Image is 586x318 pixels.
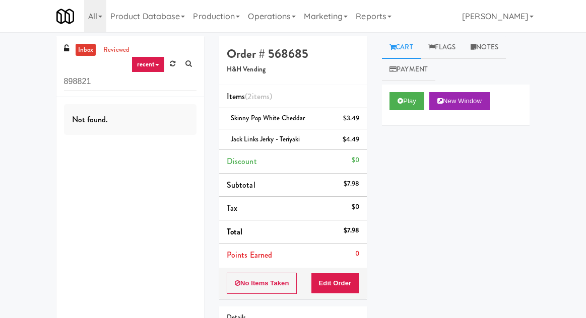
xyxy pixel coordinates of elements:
button: Play [389,92,424,110]
span: Skinny Pop White Cheddar [231,113,305,123]
button: New Window [429,92,490,110]
button: No Items Taken [227,273,297,294]
span: Total [227,226,243,237]
div: $7.98 [344,224,360,237]
div: 0 [355,248,359,260]
span: Not found. [72,114,108,125]
div: $7.98 [344,178,360,190]
span: Items [227,91,272,102]
div: $4.49 [343,133,360,146]
div: $0 [352,201,359,213]
span: Points Earned [227,249,272,261]
a: inbox [76,44,96,56]
a: reviewed [101,44,132,56]
ng-pluralize: items [252,91,270,102]
img: Micromart [56,8,74,25]
span: Subtotal [227,179,255,191]
a: Notes [463,36,506,59]
span: (2 ) [245,91,272,102]
a: Payment [382,58,435,81]
button: Edit Order [311,273,360,294]
span: Tax [227,202,237,214]
div: $0 [352,154,359,167]
span: Jack Links Jerky - Teriyaki [231,134,300,144]
h4: Order # 568685 [227,47,359,60]
input: Search vision orders [64,72,197,91]
span: Discount [227,155,257,167]
a: Flags [421,36,464,59]
a: recent [132,56,165,72]
a: Cart [382,36,421,59]
h5: H&H Vending [227,66,359,73]
div: $3.49 [343,112,360,125]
